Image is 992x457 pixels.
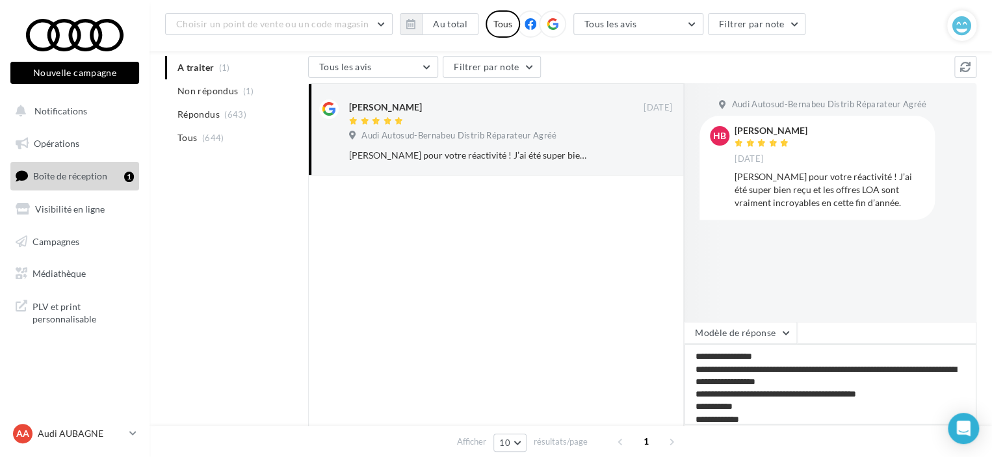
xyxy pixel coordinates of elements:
span: Tous les avis [584,18,637,29]
span: Audi Autosud-Bernabeu Distrib Réparateur Agréé [361,130,556,142]
span: (643) [224,109,246,120]
div: Tous [486,10,520,38]
span: Notifications [34,105,87,116]
div: 1 [124,172,134,182]
button: Tous les avis [573,13,703,35]
a: AA Audi AUBAGNE [10,421,139,446]
span: Non répondus [177,85,238,98]
button: Nouvelle campagne [10,62,139,84]
button: Notifications [8,98,137,125]
button: Au total [400,13,478,35]
span: PLV et print personnalisable [33,298,134,326]
span: Afficher [457,436,486,448]
span: [DATE] [644,102,672,114]
div: [PERSON_NAME] pour votre réactivité ! J’ai été super bien reçu et les offres LOA sont vraiment in... [735,170,924,209]
a: Campagnes [8,228,142,255]
span: Boîte de réception [33,170,107,181]
span: Choisir un point de vente ou un code magasin [176,18,369,29]
span: HB [713,129,726,142]
span: Tous les avis [319,61,372,72]
div: [PERSON_NAME] pour votre réactivité ! J’ai été super bien reçu et les offres LOA sont vraiment in... [349,149,588,162]
span: (1) [243,86,254,96]
span: Visibilité en ligne [35,203,105,215]
button: Modèle de réponse [684,322,797,344]
span: 10 [499,437,510,448]
button: Tous les avis [308,56,438,78]
button: Choisir un point de vente ou un code magasin [165,13,393,35]
span: résultats/page [534,436,588,448]
span: Campagnes [33,235,79,246]
a: Boîte de réception1 [8,162,142,190]
span: Opérations [34,138,79,149]
button: Filtrer par note [708,13,806,35]
div: [PERSON_NAME] [349,101,422,114]
p: Audi AUBAGNE [38,427,124,440]
button: Filtrer par note [443,56,541,78]
a: Opérations [8,130,142,157]
a: PLV et print personnalisable [8,293,142,331]
span: Audi Autosud-Bernabeu Distrib Réparateur Agréé [731,99,926,111]
span: 1 [636,431,657,452]
span: [DATE] [735,153,763,165]
button: 10 [493,434,527,452]
div: Open Intercom Messenger [948,413,979,444]
a: Visibilité en ligne [8,196,142,223]
span: (644) [202,133,224,143]
a: Médiathèque [8,260,142,287]
span: Médiathèque [33,268,86,279]
button: Au total [422,13,478,35]
div: [PERSON_NAME] [735,126,807,135]
span: Tous [177,131,197,144]
span: AA [16,427,29,440]
span: Répondus [177,108,220,121]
